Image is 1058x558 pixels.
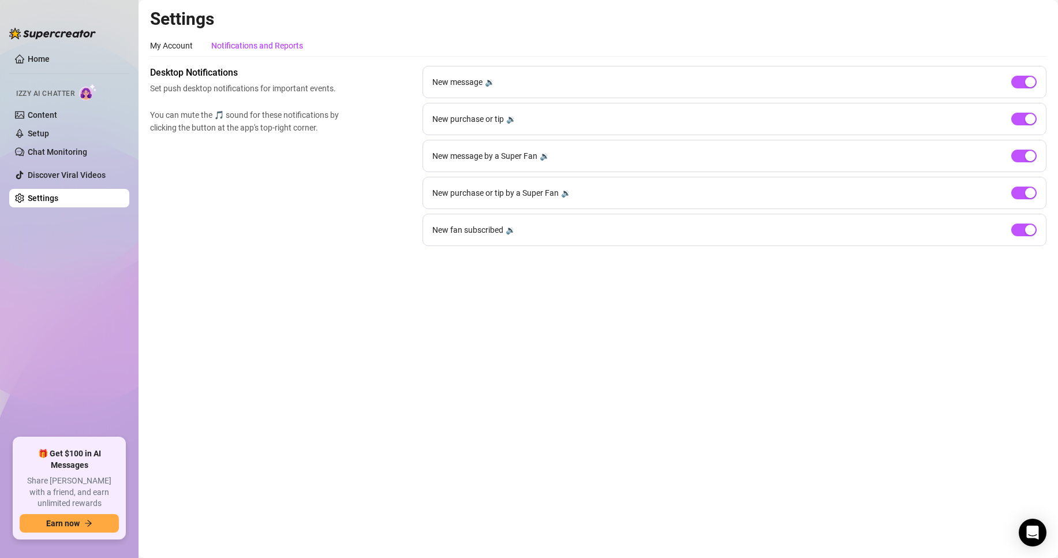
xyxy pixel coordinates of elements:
a: Settings [28,194,58,203]
span: You can mute the 🎵 sound for these notifications by clicking the button at the app's top-right co... [150,109,344,134]
span: New message [432,76,483,88]
a: Discover Viral Videos [28,170,106,180]
img: AI Chatter [79,84,97,101]
a: Home [28,54,50,64]
h2: Settings [150,8,1046,30]
span: Share [PERSON_NAME] with a friend, and earn unlimited rewards [20,475,119,509]
span: Desktop Notifications [150,66,344,80]
div: 🔉 [540,150,549,162]
img: logo-BBDzfeDw.svg [9,28,96,39]
span: 🎁 Get $100 in AI Messages [20,448,119,471]
div: Open Intercom Messenger [1019,519,1046,546]
span: Earn now [46,519,80,528]
span: Izzy AI Chatter [16,88,74,99]
span: arrow-right [84,519,92,527]
button: Earn nowarrow-right [20,514,119,533]
div: 🔉 [485,76,495,88]
a: Chat Monitoring [28,147,87,157]
a: Content [28,110,57,120]
div: Notifications and Reports [211,39,303,52]
span: Set push desktop notifications for important events. [150,82,344,95]
div: 🔉 [506,113,516,125]
span: New purchase or tip [432,113,504,125]
span: New message by a Super Fan [432,150,537,162]
div: 🔉 [506,224,515,236]
span: New fan subscribed [432,224,503,236]
div: 🔉 [561,187,571,199]
span: New purchase or tip by a Super Fan [432,187,559,199]
a: Setup [28,129,49,138]
div: My Account [150,39,193,52]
